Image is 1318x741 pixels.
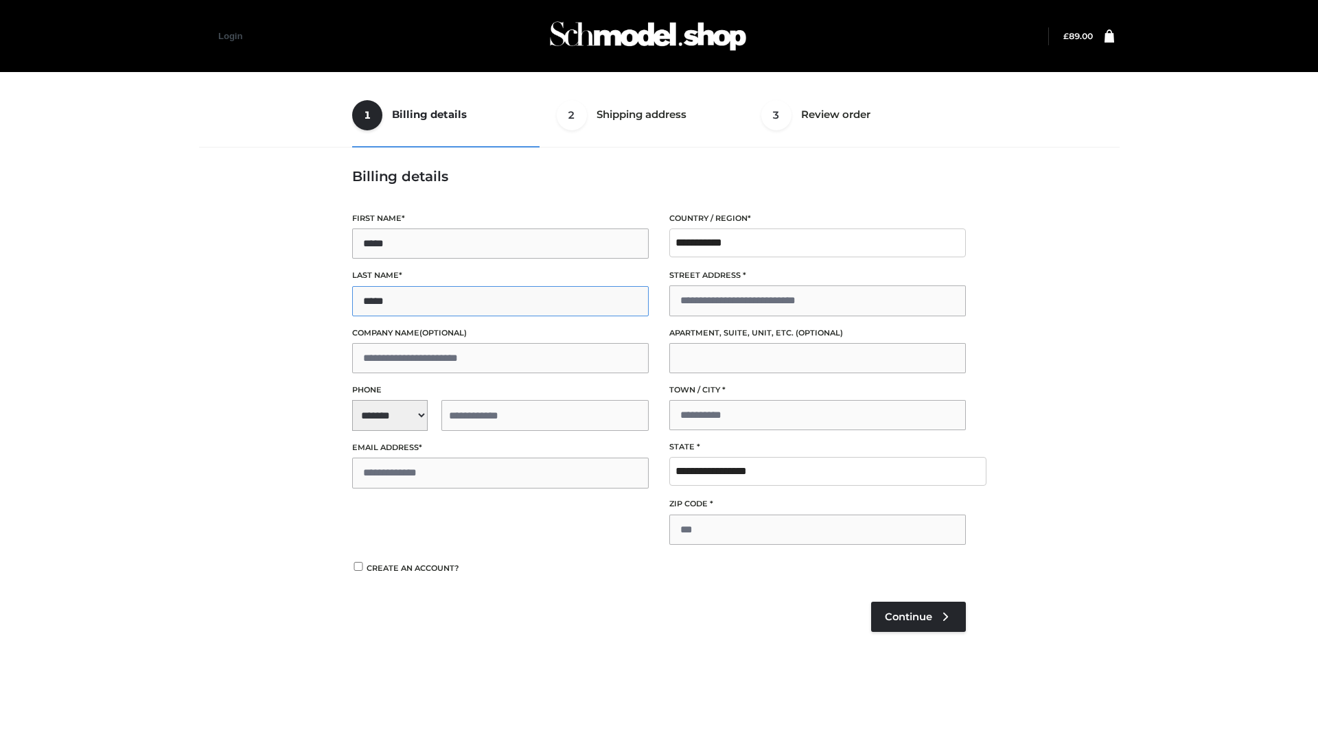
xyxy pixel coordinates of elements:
span: Continue [885,611,932,623]
a: Login [218,31,242,41]
span: (optional) [419,328,467,338]
label: Country / Region [669,212,966,225]
label: Phone [352,384,649,397]
label: ZIP Code [669,497,966,510]
a: Continue [871,602,966,632]
a: £89.00 [1063,31,1093,41]
label: First name [352,212,649,225]
label: Street address [669,269,966,282]
label: Town / City [669,384,966,397]
label: Apartment, suite, unit, etc. [669,327,966,340]
span: £ [1063,31,1069,41]
input: Create an account? [352,562,365,571]
h3: Billing details [352,168,966,185]
bdi: 89.00 [1063,31,1093,41]
label: Company name [352,327,649,340]
span: Create an account? [367,563,459,573]
label: State [669,440,966,454]
span: (optional) [796,328,843,338]
img: Schmodel Admin 964 [545,9,751,63]
label: Email address [352,441,649,454]
label: Last name [352,269,649,282]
